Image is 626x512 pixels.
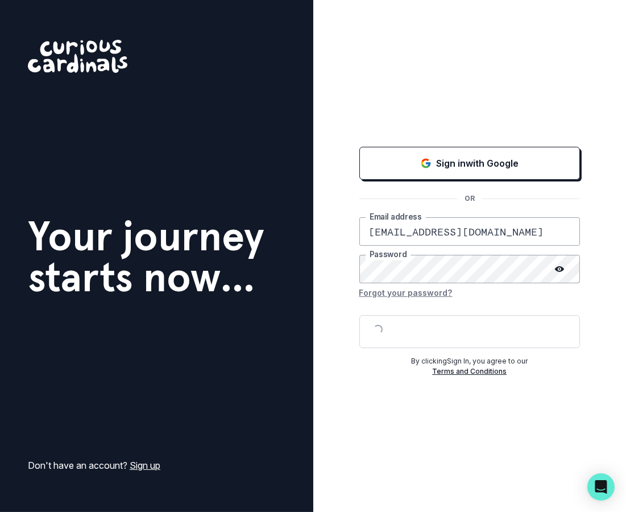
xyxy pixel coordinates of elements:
img: Curious Cardinals Logo [28,40,127,73]
a: Sign up [130,460,160,471]
button: Forgot your password? [359,283,453,302]
p: By clicking Sign In , you agree to our [359,356,581,366]
p: OR [458,193,482,204]
p: Don't have an account? [28,459,160,472]
a: Terms and Conditions [432,367,507,375]
p: Sign in with Google [436,156,519,170]
div: Open Intercom Messenger [587,473,615,501]
button: Sign in with Google (GSuite) [359,147,581,180]
h1: Your journey starts now... [28,216,264,298]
